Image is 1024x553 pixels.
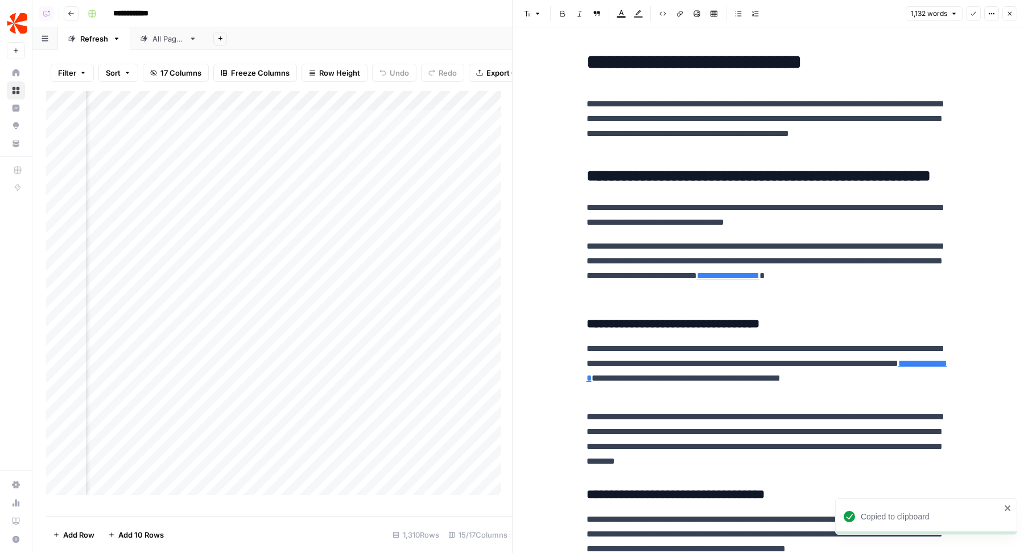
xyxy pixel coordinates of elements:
span: Export CSV [486,67,527,79]
span: Sort [106,67,121,79]
a: All Pages [130,27,207,50]
button: Add 10 Rows [101,526,171,544]
div: 15/17 Columns [444,526,512,544]
button: Workspace: ChargebeeOps [7,9,25,38]
button: Undo [372,64,416,82]
span: Row Height [319,67,360,79]
button: Help + Support [7,530,25,548]
img: ChargebeeOps Logo [7,13,27,34]
div: 1,310 Rows [388,526,444,544]
button: 1,132 words [906,6,963,21]
div: Copied to clipboard [861,511,1001,522]
button: Row Height [302,64,368,82]
span: Undo [390,67,409,79]
a: Insights [7,99,25,117]
span: Add Row [63,529,94,540]
a: Browse [7,81,25,100]
span: Freeze Columns [231,67,290,79]
a: Usage [7,494,25,512]
div: All Pages [152,33,184,44]
a: Learning Hub [7,512,25,530]
button: close [1004,504,1012,513]
a: Home [7,64,25,82]
a: Opportunities [7,117,25,135]
div: Refresh [80,33,108,44]
button: Add Row [46,526,101,544]
span: Redo [439,67,457,79]
button: 17 Columns [143,64,209,82]
span: 1,132 words [911,9,947,19]
span: 17 Columns [160,67,201,79]
a: Refresh [58,27,130,50]
a: Settings [7,476,25,494]
a: Your Data [7,134,25,152]
span: Add 10 Rows [118,529,164,540]
span: Filter [58,67,76,79]
button: Redo [421,64,464,82]
button: Sort [98,64,138,82]
button: Export CSV [469,64,534,82]
button: Freeze Columns [213,64,297,82]
button: Filter [51,64,94,82]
